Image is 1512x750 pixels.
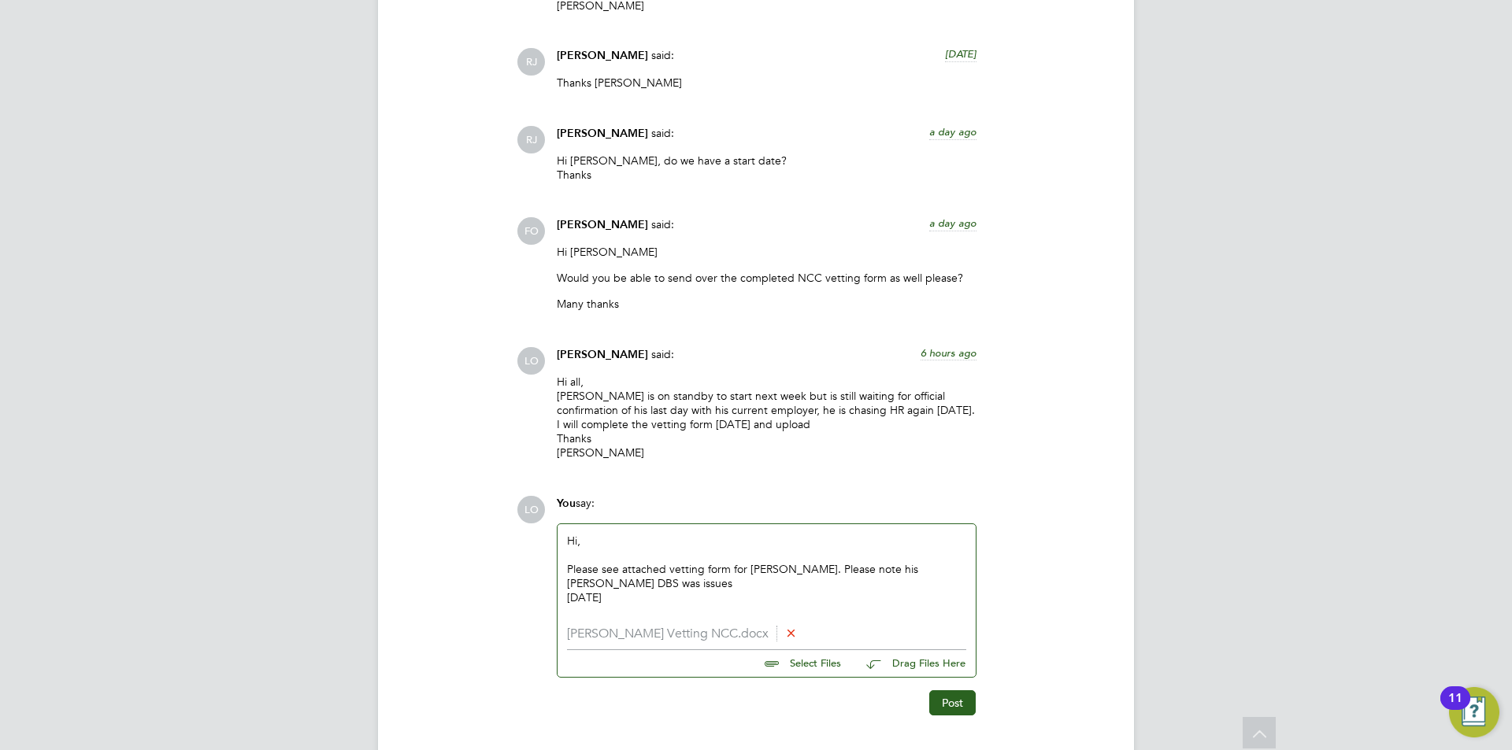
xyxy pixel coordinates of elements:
[517,496,545,523] span: LO
[517,217,545,245] span: FO
[557,375,976,460] p: Hi all, [PERSON_NAME] is on standby to start next week but is still waiting for official confirma...
[567,590,966,604] p: [DATE]
[945,47,976,61] span: [DATE]
[567,626,966,641] li: [PERSON_NAME] Vetting NCC.docx
[567,534,966,605] div: Hi,
[929,216,976,230] span: a day ago
[557,348,648,361] span: [PERSON_NAME]
[557,245,976,259] p: Hi [PERSON_NAME]
[929,125,976,139] span: a day ago
[557,153,976,182] p: Hi [PERSON_NAME], do we have a start date? Thanks
[557,271,976,285] p: Would you be able to send over the completed NCC vetting form as well please?
[557,76,976,90] p: Thanks [PERSON_NAME]
[557,49,648,62] span: [PERSON_NAME]
[651,126,674,140] span: said:
[517,126,545,153] span: RJ
[567,562,966,590] div: Please see attached vetting form for [PERSON_NAME]. Please note his [PERSON_NAME] DBS was issues
[1449,687,1499,737] button: Open Resource Center, 11 new notifications
[517,48,545,76] span: RJ
[651,217,674,231] span: said:
[557,497,576,510] span: You
[651,48,674,62] span: said:
[1448,698,1462,719] div: 11
[929,690,976,715] button: Post
[517,347,545,375] span: LO
[557,297,976,311] p: Many thanks
[557,127,648,140] span: [PERSON_NAME]
[651,347,674,361] span: said:
[921,346,976,360] span: 6 hours ago
[854,648,966,681] button: Drag Files Here
[557,496,976,523] div: say:
[557,218,648,231] span: [PERSON_NAME]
